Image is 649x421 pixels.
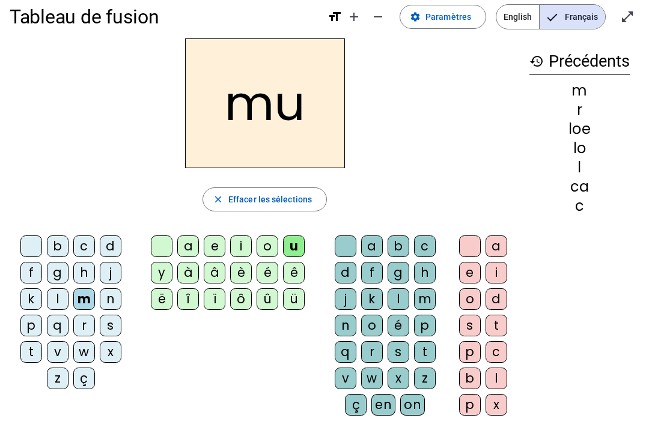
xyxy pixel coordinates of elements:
button: Effacer les sélections [203,187,327,211]
div: c [486,341,507,363]
span: Français [540,5,605,29]
mat-button-toggle-group: Language selection [496,4,606,29]
div: k [361,288,383,310]
div: k [20,288,42,310]
div: ü [283,288,305,310]
div: x [388,368,409,389]
div: m [73,288,95,310]
div: x [486,394,507,416]
div: ë [151,288,172,310]
div: m [414,288,436,310]
h2: mu [185,38,345,168]
div: h [414,262,436,283]
div: b [459,368,481,389]
div: w [361,368,383,389]
div: c [529,199,630,213]
div: y [151,262,172,283]
div: ç [345,394,367,416]
div: o [257,235,278,257]
div: h [73,262,95,283]
div: x [100,341,121,363]
div: s [459,315,481,336]
div: î [177,288,199,310]
mat-icon: add [347,10,361,24]
div: r [361,341,383,363]
div: e [204,235,225,257]
div: à [177,262,199,283]
mat-icon: history [529,54,544,68]
div: o [459,288,481,310]
div: z [47,368,69,389]
div: g [388,262,409,283]
div: â [204,262,225,283]
div: f [20,262,42,283]
div: l [47,288,69,310]
div: è [230,262,252,283]
div: t [20,341,42,363]
div: w [73,341,95,363]
div: u [283,235,305,257]
div: b [47,235,69,257]
button: Augmenter la taille de la police [342,5,366,29]
div: l [388,288,409,310]
div: t [486,315,507,336]
div: d [100,235,121,257]
div: p [459,394,481,416]
div: a [361,235,383,257]
div: lo [529,141,630,156]
div: n [100,288,121,310]
div: ç [73,368,95,389]
div: û [257,288,278,310]
div: on [400,394,425,416]
div: j [335,288,356,310]
div: a [486,235,507,257]
div: é [257,262,278,283]
div: l [529,160,630,175]
div: p [459,341,481,363]
div: loe [529,122,630,136]
div: en [371,394,395,416]
button: Diminuer la taille de la police [366,5,390,29]
div: c [73,235,95,257]
div: p [20,315,42,336]
div: b [388,235,409,257]
div: v [47,341,69,363]
div: ô [230,288,252,310]
div: ï [204,288,225,310]
div: p [414,315,436,336]
div: r [529,103,630,117]
span: Effacer les sélections [228,192,312,207]
div: d [335,262,356,283]
div: q [335,341,356,363]
mat-icon: open_in_full [620,10,635,24]
h3: Précédents [529,48,630,75]
div: q [47,315,69,336]
div: d [486,288,507,310]
span: English [496,5,539,29]
span: Paramètres [425,10,471,24]
mat-icon: format_size [328,10,342,24]
div: z [414,368,436,389]
div: c [414,235,436,257]
mat-icon: settings [410,11,421,22]
div: v [335,368,356,389]
div: é [388,315,409,336]
div: a [177,235,199,257]
div: r [73,315,95,336]
div: s [388,341,409,363]
div: l [486,368,507,389]
div: i [486,262,507,283]
div: ca [529,180,630,194]
mat-icon: close [213,194,224,205]
div: m [529,83,630,98]
button: Entrer en plein écran [615,5,639,29]
mat-icon: remove [371,10,385,24]
div: j [100,262,121,283]
div: o [361,315,383,336]
div: t [414,341,436,363]
div: i [230,235,252,257]
div: n [335,315,356,336]
button: Paramètres [400,5,486,29]
div: s [100,315,121,336]
div: e [459,262,481,283]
